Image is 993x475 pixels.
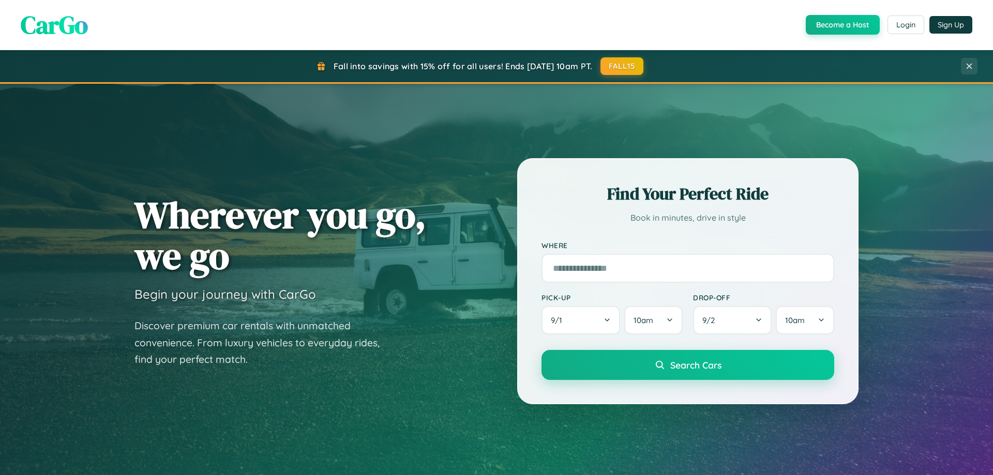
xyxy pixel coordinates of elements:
[693,293,834,302] label: Drop-off
[541,350,834,380] button: Search Cars
[21,8,88,42] span: CarGo
[541,241,834,250] label: Where
[541,210,834,225] p: Book in minutes, drive in style
[806,15,880,35] button: Become a Host
[887,16,924,34] button: Login
[600,57,644,75] button: FALL15
[334,61,593,71] span: Fall into savings with 15% off for all users! Ends [DATE] 10am PT.
[551,315,567,325] span: 9 / 1
[134,194,426,276] h1: Wherever you go, we go
[670,359,721,371] span: Search Cars
[634,315,653,325] span: 10am
[702,315,720,325] span: 9 / 2
[929,16,972,34] button: Sign Up
[693,306,772,334] button: 9/2
[541,182,834,205] h2: Find Your Perfect Ride
[624,306,683,334] button: 10am
[785,315,805,325] span: 10am
[134,286,316,302] h3: Begin your journey with CarGo
[134,317,393,368] p: Discover premium car rentals with unmatched convenience. From luxury vehicles to everyday rides, ...
[541,306,620,334] button: 9/1
[776,306,834,334] button: 10am
[541,293,683,302] label: Pick-up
